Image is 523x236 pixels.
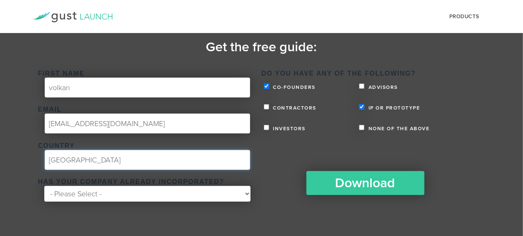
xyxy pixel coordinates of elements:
[38,143,75,148] span: Country
[264,104,269,110] input: Contractors
[359,104,364,110] input: IP or Prototype
[359,125,364,130] input: None of the above
[271,126,306,131] span: Investors
[38,107,62,112] span: Email
[38,71,85,76] span: First Name
[38,179,224,184] span: Has your company already incorporated?
[359,83,364,89] input: Advisors
[206,39,317,55] time: Get the free guide:
[271,105,317,110] span: Contractors
[271,85,316,90] span: Co-founders
[262,71,416,76] span: Do you have any of the following?
[366,85,398,90] span: Advisors
[264,125,269,130] input: Investors
[366,105,420,110] span: IP or Prototype
[306,171,424,195] input: Download
[264,83,269,89] input: Co-founders
[366,126,430,131] span: None of the above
